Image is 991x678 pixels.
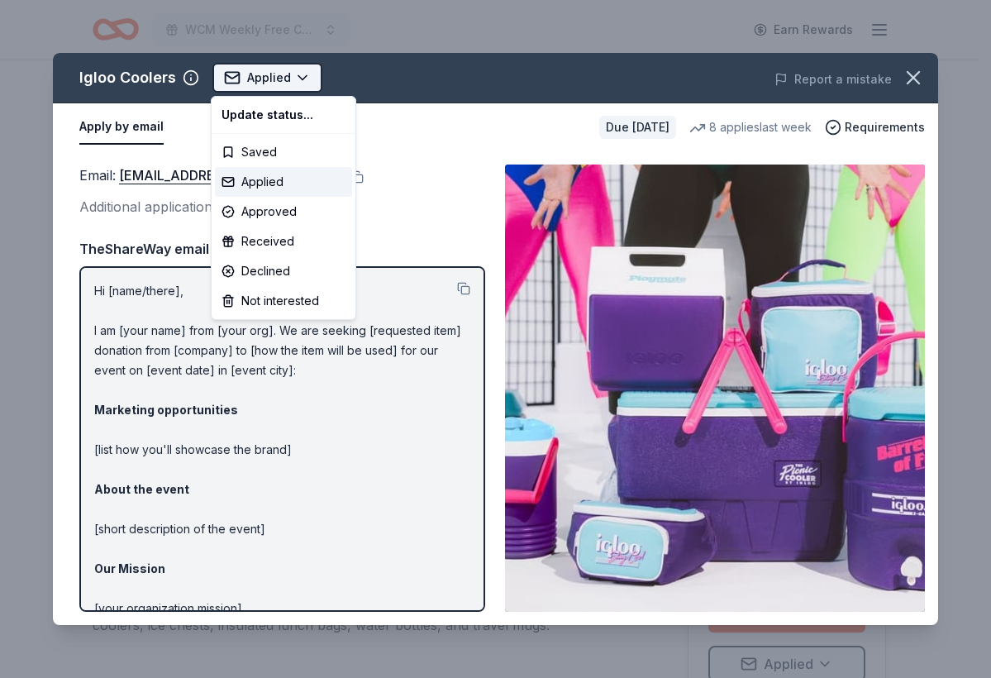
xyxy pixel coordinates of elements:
div: Saved [215,137,352,167]
div: Update status... [215,100,352,130]
div: Approved [215,197,352,227]
span: WCM Weekly Free Community Bingo [GEOGRAPHIC_DATA] [US_STATE] [185,20,317,40]
div: Received [215,227,352,256]
div: Declined [215,256,352,286]
div: Not interested [215,286,352,316]
div: Applied [215,167,352,197]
